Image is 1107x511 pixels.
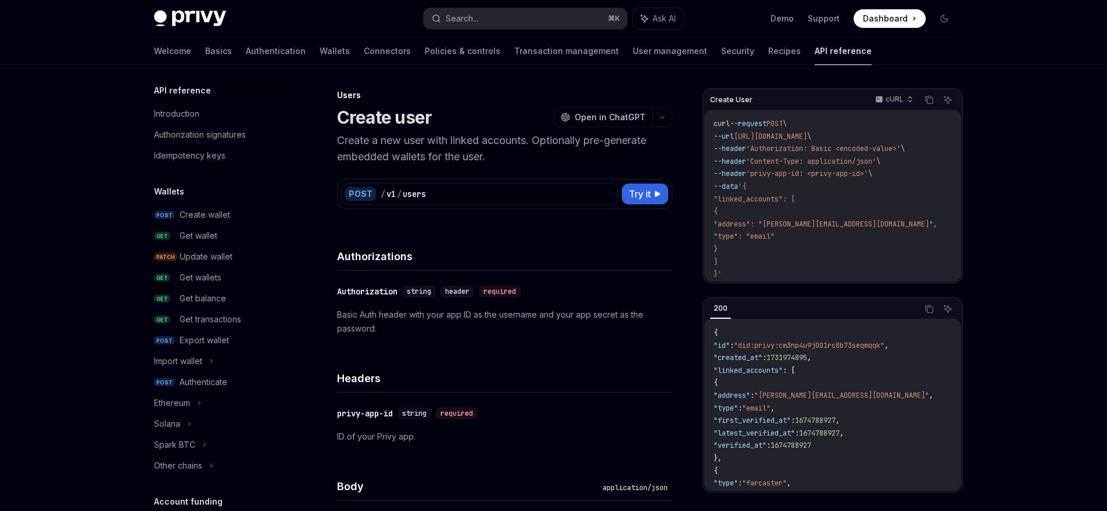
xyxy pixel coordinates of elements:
a: Recipes [768,37,801,65]
span: : [762,353,766,362]
div: Users [337,89,672,101]
div: application/json [598,482,672,494]
span: : [730,341,734,350]
button: Ask AI [940,92,955,107]
a: GETGet wallet [145,225,293,246]
span: } [714,244,718,254]
a: Wallets [320,37,350,65]
span: "farcaster" [742,478,787,488]
span: GET [154,232,170,240]
span: : [766,441,771,450]
span: ⌘ K [608,14,620,23]
span: "address" [714,391,750,400]
button: Search...⌘K [424,8,627,29]
div: Other chains [154,459,202,473]
span: \ [783,119,787,128]
span: 1674788927 [771,441,811,450]
div: Authorization [337,286,397,297]
span: 'Authorization: Basic <encoded-value>' [746,144,901,153]
button: Try it [622,183,668,204]
span: "type": "email" [714,232,775,241]
div: required [479,286,521,297]
span: PATCH [154,253,177,261]
span: [URL][DOMAIN_NAME] [734,132,807,141]
a: Authentication [246,37,306,65]
div: required [436,408,478,419]
span: Open in ChatGPT [575,111,646,123]
a: Security [721,37,754,65]
button: Toggle dark mode [935,9,954,28]
button: Copy the contents from the code block [922,92,937,107]
span: { [714,466,718,476]
span: POST [154,211,175,219]
span: --url [714,132,734,141]
h4: Authorizations [337,249,672,264]
span: "type" [714,404,738,413]
span: , [771,404,775,413]
div: Get wallets [180,271,221,285]
span: "address": "[PERSON_NAME][EMAIL_ADDRESS][DOMAIN_NAME]", [714,219,937,229]
span: , [787,478,791,488]
span: "created_at" [714,353,762,362]
span: \ [868,169,872,178]
span: , [884,341,889,350]
div: 200 [710,301,731,315]
h5: Wallets [154,185,184,199]
span: }, [714,454,722,463]
a: Dashboard [854,9,926,28]
a: GETGet transactions [145,309,293,330]
a: Support [808,13,840,24]
h5: API reference [154,84,211,98]
span: GET [154,294,170,303]
span: string [407,287,431,296]
span: : [795,429,799,438]
span: { [714,207,718,216]
h4: Headers [337,370,672,386]
span: GET [154,315,170,324]
button: Ask AI [940,301,955,316]
span: POST [154,378,175,387]
a: GETGet balance [145,288,293,309]
div: Get transactions [180,312,241,326]
div: privy-app-id [337,408,393,419]
div: Create wallet [180,208,230,222]
span: "latest_verified_at" [714,429,795,438]
span: header [445,287,470,296]
span: "first_verified_at" [714,416,791,425]
span: "did:privy:cm3np4u9j001rc8b73seqmqqk" [734,341,884,350]
span: : [738,404,742,413]
span: }' [714,269,722,279]
span: --header [714,144,746,153]
span: , [840,429,844,438]
span: \ [876,157,880,166]
div: Introduction [154,107,199,121]
a: GETGet wallets [145,267,293,288]
span: 1674788927 [799,429,840,438]
span: ] [714,257,718,267]
div: Get wallet [180,229,217,243]
p: ID of your Privy app. [337,430,672,444]
a: Authorization signatures [145,124,293,145]
span: Try it [629,187,651,201]
span: 1674788927 [795,416,836,425]
a: Policies & controls [425,37,500,65]
span: 1731974895 [766,353,807,362]
span: \ [901,144,905,153]
span: : [738,478,742,488]
div: Idempotency keys [154,149,225,163]
span: , [807,353,811,362]
span: GET [154,274,170,282]
span: , [836,416,840,425]
a: Basics [205,37,232,65]
a: API reference [815,37,872,65]
button: Ask AI [633,8,684,29]
span: --header [714,157,746,166]
div: POST [345,187,376,201]
span: POST [766,119,783,128]
span: "email" [742,404,771,413]
span: { [714,378,718,387]
a: Idempotency keys [145,145,293,166]
span: 'Content-Type: application/json' [746,157,876,166]
p: cURL [886,95,904,104]
span: , [929,391,933,400]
